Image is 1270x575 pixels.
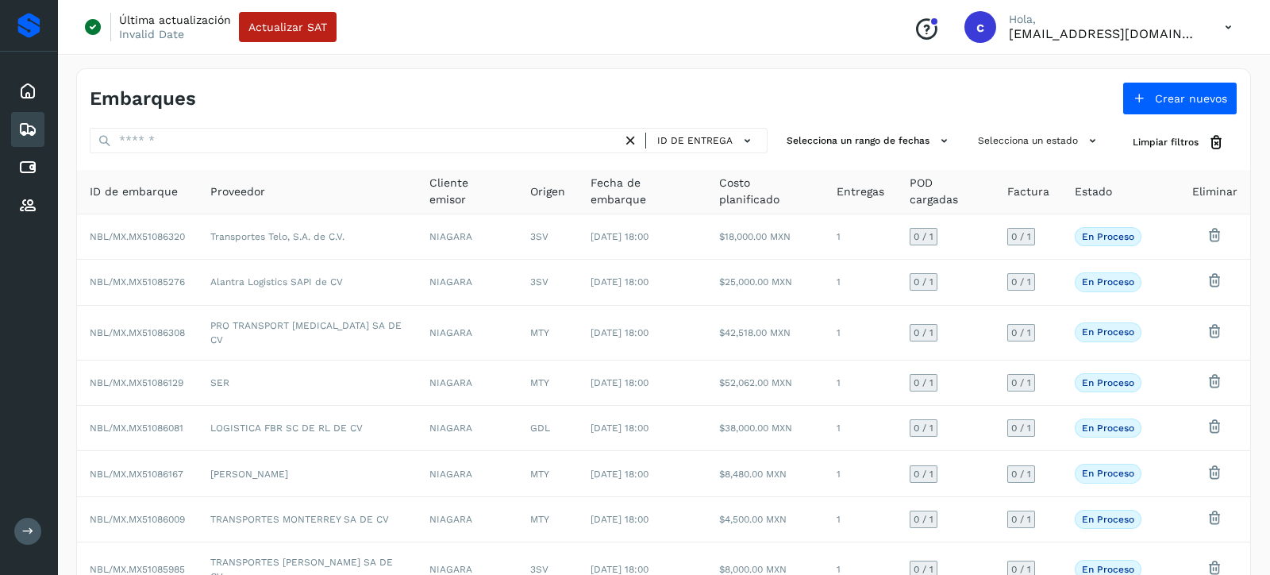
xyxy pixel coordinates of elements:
[591,231,648,242] span: [DATE] 18:00
[198,497,417,542] td: TRANSPORTES MONTERREY SA DE CV
[417,361,518,406] td: NIAGARA
[591,276,648,287] span: [DATE] 18:00
[657,133,733,148] span: ID de entrega
[591,377,648,388] span: [DATE] 18:00
[824,306,897,361] td: 1
[90,183,178,200] span: ID de embarque
[1082,564,1134,575] p: En proceso
[518,361,578,406] td: MTY
[198,451,417,496] td: [PERSON_NAME]
[1133,135,1199,149] span: Limpiar filtros
[706,260,823,305] td: $25,000.00 MXN
[90,469,183,480] span: NBL/MX.MX51086167
[591,175,695,208] span: Fecha de embarque
[198,306,417,361] td: PRO TRANSPORT [MEDICAL_DATA] SA DE CV
[706,306,823,361] td: $42,518.00 MXN
[1120,128,1237,157] button: Limpiar filtros
[90,276,185,287] span: NBL/MX.MX51085276
[824,361,897,406] td: 1
[530,183,565,200] span: Origen
[90,327,185,338] span: NBL/MX.MX51086308
[198,361,417,406] td: SER
[914,232,933,241] span: 0 / 1
[591,469,648,480] span: [DATE] 18:00
[1082,377,1134,388] p: En proceso
[914,515,933,524] span: 0 / 1
[914,469,933,479] span: 0 / 1
[914,277,933,287] span: 0 / 1
[591,564,648,575] span: [DATE] 18:00
[1011,378,1031,388] span: 0 / 1
[210,183,265,200] span: Proveedor
[1011,232,1031,241] span: 0 / 1
[518,306,578,361] td: MTY
[1011,469,1031,479] span: 0 / 1
[1122,82,1237,115] button: Crear nuevos
[90,377,183,388] span: NBL/MX.MX51086129
[914,328,933,338] span: 0 / 1
[518,451,578,496] td: MTY
[198,406,417,451] td: LOGISTICA FBR SC DE RL DE CV
[429,175,505,208] span: Cliente emisor
[837,183,884,200] span: Entregas
[591,514,648,525] span: [DATE] 18:00
[824,214,897,260] td: 1
[910,175,982,208] span: POD cargadas
[518,406,578,451] td: GDL
[518,214,578,260] td: 3SV
[780,128,959,154] button: Selecciona un rango de fechas
[1082,326,1134,338] p: En proceso
[706,214,823,260] td: $18,000.00 MXN
[119,13,231,27] p: Última actualización
[1192,183,1237,200] span: Eliminar
[1009,26,1199,41] p: calbor@niagarawater.com
[198,260,417,305] td: Alantra Logistics SAPI de CV
[1009,13,1199,26] p: Hola,
[1011,328,1031,338] span: 0 / 1
[11,188,44,223] div: Proveedores
[417,214,518,260] td: NIAGARA
[591,423,648,434] span: [DATE] 18:00
[198,214,417,260] td: Transportes Telo, S.A. de C.V.
[518,260,578,305] td: 3SV
[90,423,183,434] span: NBL/MX.MX51086081
[706,497,823,542] td: $4,500.00 MXN
[119,27,184,41] p: Invalid Date
[706,361,823,406] td: $52,062.00 MXN
[914,378,933,388] span: 0 / 1
[90,564,185,575] span: NBL/MX.MX51085985
[417,497,518,542] td: NIAGARA
[1082,231,1134,242] p: En proceso
[518,497,578,542] td: MTY
[972,128,1107,154] button: Selecciona un estado
[1082,276,1134,287] p: En proceso
[1075,183,1112,200] span: Estado
[914,565,933,574] span: 0 / 1
[11,112,44,147] div: Embarques
[248,21,327,33] span: Actualizar SAT
[11,150,44,185] div: Cuentas por pagar
[90,231,185,242] span: NBL/MX.MX51086320
[90,514,185,525] span: NBL/MX.MX51086009
[824,497,897,542] td: 1
[1011,515,1031,524] span: 0 / 1
[652,129,760,152] button: ID de entrega
[1082,423,1134,434] p: En proceso
[824,451,897,496] td: 1
[824,260,897,305] td: 1
[417,306,518,361] td: NIAGARA
[1155,93,1227,104] span: Crear nuevos
[417,406,518,451] td: NIAGARA
[706,406,823,451] td: $38,000.00 MXN
[417,451,518,496] td: NIAGARA
[1082,468,1134,479] p: En proceso
[1011,277,1031,287] span: 0 / 1
[1011,423,1031,433] span: 0 / 1
[719,175,810,208] span: Costo planificado
[90,87,196,110] h4: Embarques
[239,12,337,42] button: Actualizar SAT
[1011,565,1031,574] span: 0 / 1
[11,74,44,109] div: Inicio
[417,260,518,305] td: NIAGARA
[706,451,823,496] td: $8,480.00 MXN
